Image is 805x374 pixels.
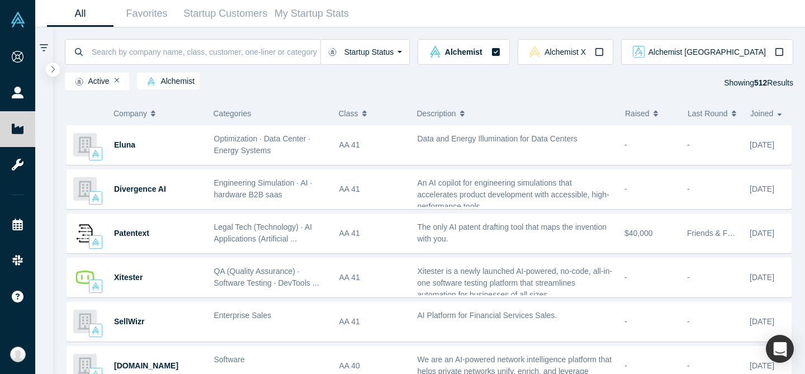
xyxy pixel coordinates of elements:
[114,361,178,370] a: [DOMAIN_NAME]
[339,302,406,341] div: AA 41
[70,77,110,86] span: Active
[624,317,627,326] span: -
[754,78,767,87] strong: 512
[750,184,774,193] span: [DATE]
[271,1,353,27] a: My Startup Stats
[688,102,738,125] button: Last Round
[750,102,773,125] span: Joined
[688,102,728,125] span: Last Round
[624,273,627,282] span: -
[320,39,410,65] button: Startup Status
[214,355,245,364] span: Software
[633,46,645,58] img: alchemist_aj Vault Logo
[339,102,358,125] span: Class
[113,102,147,125] span: Company
[687,140,690,149] span: -
[214,134,311,155] span: Optimization · Data Center · Energy Systems
[687,184,690,193] span: -
[180,1,271,27] a: Startup Customers
[625,102,650,125] span: Raised
[113,102,196,125] button: Company
[648,48,766,56] span: Alchemist [GEOGRAPHIC_DATA]
[417,102,456,125] span: Description
[529,46,541,58] img: alchemistx Vault Logo
[214,311,272,320] span: Enterprise Sales
[418,134,577,143] span: Data and Energy Illumination for Data Centers
[73,310,97,333] img: SellWizr's Logo
[142,77,195,86] span: Alchemist
[91,39,320,65] input: Search by company name, class, customer, one-liner or category
[418,267,613,299] span: Xitester is a newly launched AI-powered, no-code, all-in-one software testing platform that strea...
[114,317,144,326] a: SellWizr
[114,184,166,193] a: Divergence AI
[10,12,26,27] img: Alchemist Vault Logo
[687,361,690,370] span: -
[214,267,319,287] span: QA (Quality Assurance) · Software Testing · DevTools ...
[214,109,252,118] span: Categories
[92,238,100,246] img: alchemist Vault Logo
[624,229,653,238] span: $40,000
[214,178,312,199] span: Engineering Simulation · AI · hardware B2B saas
[687,229,746,238] span: Friends & Family
[10,347,26,362] img: Mike Ogawa's Account
[339,170,406,209] div: AA 41
[214,222,312,243] span: Legal Tech (Technology) · AI Applications (Artificial ...
[621,39,793,65] button: alchemist_aj Vault LogoAlchemist [GEOGRAPHIC_DATA]
[339,214,406,253] div: AA 41
[625,102,676,125] button: Raised
[92,150,100,158] img: alchemist Vault Logo
[724,78,793,87] span: Showing Results
[544,48,586,56] span: Alchemist X
[339,258,406,297] div: AA 41
[429,46,441,58] img: alchemist Vault Logo
[417,102,614,125] button: Description
[113,1,180,27] a: Favorites
[750,140,774,149] span: [DATE]
[115,77,120,84] button: Remove Filter
[73,221,97,245] img: Patentext's Logo
[518,39,613,65] button: alchemistx Vault LogoAlchemist X
[73,266,97,289] img: Xitester's Logo
[92,326,100,334] img: alchemist Vault Logo
[418,39,509,65] button: alchemist Vault LogoAlchemist
[750,361,774,370] span: [DATE]
[328,48,337,56] img: Startup status
[47,1,113,27] a: All
[624,140,627,149] span: -
[750,102,785,125] button: Joined
[687,317,690,326] span: -
[114,140,135,149] a: Eluna
[75,77,83,86] img: Startup status
[445,48,482,56] span: Alchemist
[687,273,690,282] span: -
[624,361,627,370] span: -
[73,133,97,157] img: Eluna's Logo
[418,311,557,320] span: AI Platform for Financial Services Sales.
[92,194,100,202] img: alchemist Vault Logo
[750,229,774,238] span: [DATE]
[750,273,774,282] span: [DATE]
[339,102,400,125] button: Class
[418,222,607,243] span: The only AI patent drafting tool that maps the invention with you.
[92,282,100,290] img: alchemist Vault Logo
[750,317,774,326] span: [DATE]
[114,229,149,238] a: Patentext
[624,184,627,193] span: -
[114,273,143,282] a: Xitester
[73,177,97,201] img: Divergence AI's Logo
[418,178,609,211] span: An AI copilot for engineering simulations that accelerates product development with accessible, h...
[339,126,406,164] div: AA 41
[147,77,155,86] img: alchemist Vault Logo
